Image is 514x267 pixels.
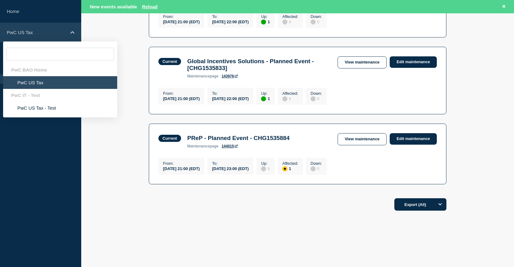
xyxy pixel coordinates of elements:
[187,144,210,148] span: maintenance
[163,19,200,24] div: [DATE] 21:00 (EDT)
[311,166,316,171] div: disabled
[212,161,249,166] p: To :
[162,136,177,141] div: Current
[90,4,137,9] span: New events available
[3,76,117,89] li: PwC US Tax
[3,102,117,114] li: PwC US Tax - Test
[261,19,270,24] div: 1
[434,198,446,211] button: Options
[282,91,298,96] p: Affected :
[163,161,200,166] p: From :
[261,161,270,166] p: Up :
[187,58,331,72] h3: Global Incentives Solutions - Planned Event - [CHG1535833]
[311,161,322,166] p: Down :
[282,96,287,101] div: disabled
[282,96,298,101] div: 0
[311,91,322,96] p: Down :
[163,14,200,19] p: From :
[338,133,387,145] a: View maintenance
[311,14,322,19] p: Down :
[212,96,249,101] div: [DATE] 22:00 (EDT)
[212,19,249,24] div: [DATE] 22:00 (EDT)
[7,30,66,35] p: PwC US Tax
[311,96,316,101] div: disabled
[162,59,177,64] div: Current
[261,91,270,96] p: Up :
[187,74,219,78] p: page
[222,74,238,78] a: 143976
[311,96,322,101] div: 0
[3,63,117,76] div: PwC BAO Home
[311,166,322,171] div: 0
[187,135,290,142] h3: PReP - Planned Event - CHG1535884
[222,144,238,148] a: 144015
[282,19,298,24] div: 0
[282,161,298,166] p: Affected :
[261,96,266,101] div: up
[394,198,446,211] button: Export (All)
[261,20,266,24] div: up
[212,166,249,171] div: [DATE] 23:00 (EDT)
[187,74,210,78] span: maintenance
[282,20,287,24] div: disabled
[163,96,200,101] div: [DATE] 21:00 (EDT)
[390,56,437,68] a: Edit maintenance
[163,91,200,96] p: From :
[282,166,298,171] div: 1
[261,166,270,171] div: 0
[187,144,219,148] p: page
[311,19,322,24] div: 0
[142,4,157,9] button: Reload
[3,89,117,102] div: PwC IT - Test
[311,20,316,24] div: disabled
[261,166,266,171] div: disabled
[282,166,287,171] div: affected
[261,96,270,101] div: 1
[282,14,298,19] p: Affected :
[163,166,200,171] div: [DATE] 21:00 (EDT)
[261,14,270,19] p: Up :
[338,56,387,68] a: View maintenance
[390,133,437,145] a: Edit maintenance
[212,91,249,96] p: To :
[212,14,249,19] p: To :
